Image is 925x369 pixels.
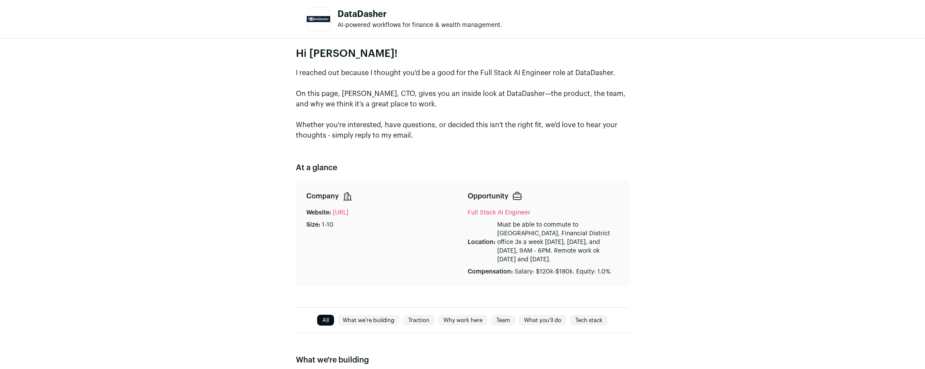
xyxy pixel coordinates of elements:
p: Salary: $120k-$180k. Equity: 1.0% [515,267,610,276]
p: Website: [306,208,331,217]
p: Location: [468,238,495,247]
p: Opportunity [468,191,508,201]
p: Company [306,191,339,201]
a: Team [491,315,515,326]
h1: DataDasher [338,10,502,19]
a: What you'll do [519,315,567,326]
p: Size: [306,221,320,229]
h2: What we're building [296,354,629,366]
a: Why work here [438,315,488,326]
p: Hi [PERSON_NAME]! [296,47,629,61]
h2: At a glance [296,161,629,174]
a: What we're building [338,315,400,326]
a: [URL] [333,208,348,217]
span: AI-powered workflows for finance & wealth management. [338,22,502,28]
a: Traction [403,315,435,326]
p: Must be able to commute to [GEOGRAPHIC_DATA], Financial District office 3x a week [DATE], [DATE],... [497,221,619,264]
p: 1-10 [322,221,334,229]
a: Tech stack [570,315,608,326]
a: Full Stack AI Engineer [468,210,530,216]
img: 5ea263cf0c28d7e3455a8b28ff74034307efce2722f8c6cf0fe1af1be6d55519.jpg [307,16,330,23]
p: I reached out because I thought you'd be a good for the Full Stack AI Engineer role at DataDasher... [296,68,629,141]
a: All [317,315,334,326]
p: Compensation: [468,267,513,276]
